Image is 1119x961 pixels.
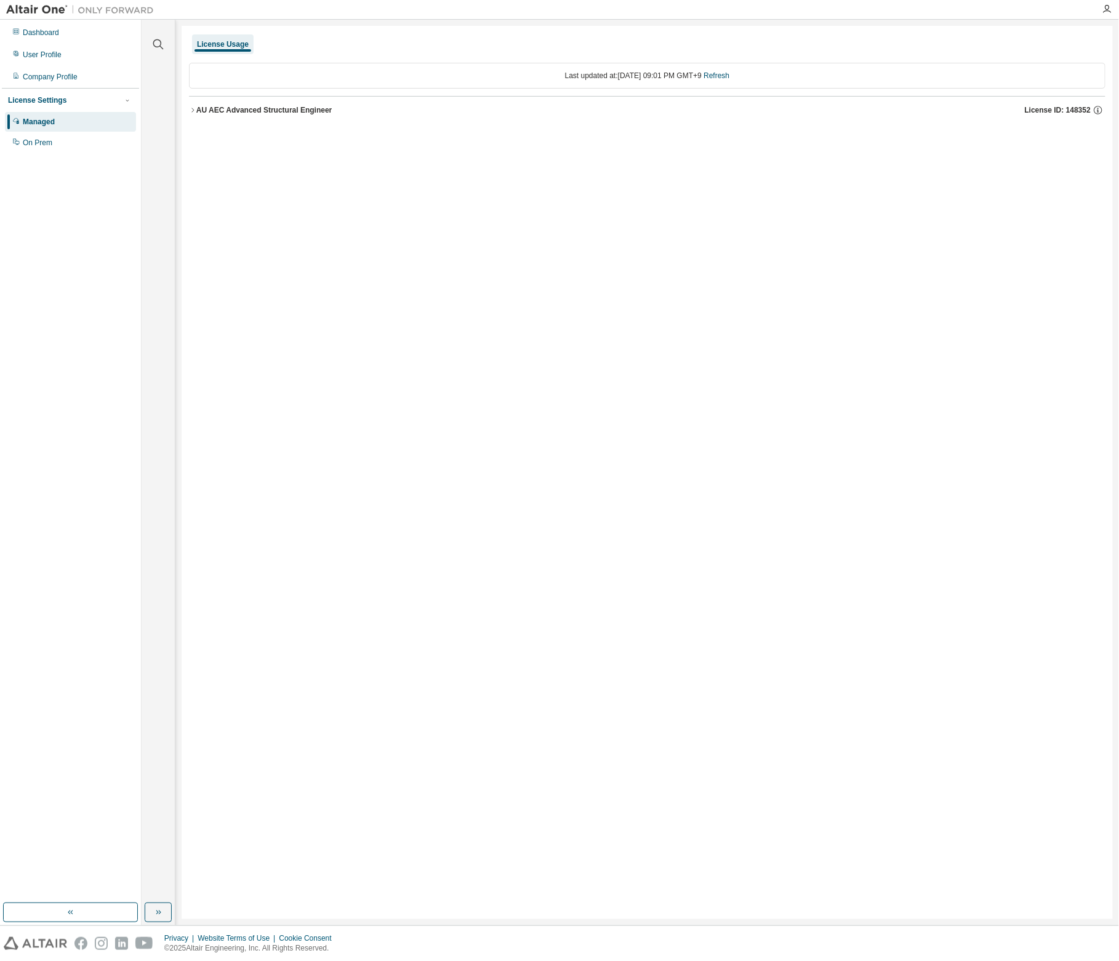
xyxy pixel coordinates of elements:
div: Dashboard [23,28,59,38]
div: Privacy [164,933,198,943]
img: altair_logo.svg [4,937,67,950]
img: Altair One [6,4,160,16]
img: instagram.svg [95,937,108,950]
div: On Prem [23,138,52,148]
p: © 2025 Altair Engineering, Inc. All Rights Reserved. [164,943,339,954]
img: linkedin.svg [115,937,128,950]
div: Last updated at: [DATE] 09:01 PM GMT+9 [189,63,1105,89]
img: facebook.svg [74,937,87,950]
div: Managed [23,117,55,127]
div: Company Profile [23,72,78,82]
div: AU AEC Advanced Structural Engineer [196,105,332,115]
img: youtube.svg [135,937,153,950]
div: Website Terms of Use [198,933,279,943]
div: License Usage [197,39,249,49]
span: License ID: 148352 [1025,105,1091,115]
a: Refresh [704,71,729,80]
div: License Settings [8,95,66,105]
div: User Profile [23,50,62,60]
div: Cookie Consent [279,933,339,943]
button: AU AEC Advanced Structural EngineerLicense ID: 148352 [189,97,1105,124]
